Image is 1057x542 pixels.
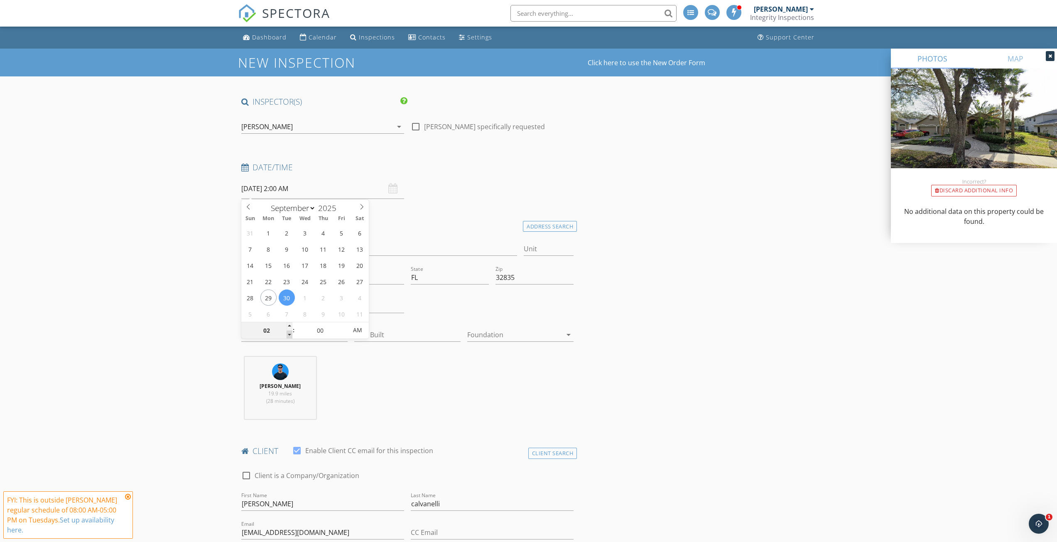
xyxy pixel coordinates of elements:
[277,216,296,221] span: Tue
[266,397,294,405] span: (28 minutes)
[242,289,258,306] span: September 28, 2025
[297,306,313,322] span: October 8, 2025
[260,273,277,289] span: September 22, 2025
[394,122,404,132] i: arrow_drop_down
[510,5,677,22] input: Search everything...
[564,330,574,340] i: arrow_drop_down
[528,448,577,459] div: Client Search
[260,257,277,273] span: September 15, 2025
[297,225,313,241] span: September 3, 2025
[260,289,277,306] span: September 29, 2025
[242,306,258,322] span: October 5, 2025
[238,4,256,22] img: The Best Home Inspection Software - Spectora
[242,273,258,289] span: September 21, 2025
[238,11,330,29] a: SPECTORA
[241,216,260,221] span: Sun
[292,322,295,338] span: :
[352,273,368,289] span: September 27, 2025
[754,30,818,45] a: Support Center
[315,225,331,241] span: September 4, 2025
[334,289,350,306] span: October 3, 2025
[279,225,295,241] span: September 2, 2025
[891,178,1057,185] div: Incorrect?
[272,363,289,380] img: profile_pic.png
[315,289,331,306] span: October 2, 2025
[242,225,258,241] span: August 31, 2025
[334,273,350,289] span: September 26, 2025
[750,13,814,22] div: Integrity Inspections
[241,179,404,199] input: Select date
[279,306,295,322] span: October 7, 2025
[255,471,359,480] label: Client is a Company/Organization
[279,257,295,273] span: September 16, 2025
[305,446,433,455] label: Enable Client CC email for this inspection
[1029,514,1049,534] iframe: Intercom live chat
[242,257,258,273] span: September 14, 2025
[352,289,368,306] span: October 4, 2025
[467,33,492,41] div: Settings
[352,257,368,273] span: September 20, 2025
[352,225,368,241] span: September 6, 2025
[332,216,351,221] span: Fri
[279,289,295,306] span: September 30, 2025
[347,30,398,45] a: Inspections
[260,383,301,390] strong: [PERSON_NAME]
[7,515,114,535] a: Set up availability here.
[405,30,449,45] a: Contacts
[242,241,258,257] span: September 7, 2025
[297,30,340,45] a: Calendar
[240,30,290,45] a: Dashboard
[252,33,287,41] div: Dashboard
[262,4,330,22] span: SPECTORA
[418,33,446,41] div: Contacts
[351,216,369,221] span: Sat
[359,33,395,41] div: Inspections
[296,216,314,221] span: Wed
[931,185,1017,196] div: Discard Additional info
[334,225,350,241] span: September 5, 2025
[260,225,277,241] span: September 1, 2025
[241,162,574,173] h4: Date/Time
[523,221,577,232] div: Address Search
[297,273,313,289] span: September 24, 2025
[314,216,332,221] span: Thu
[315,257,331,273] span: September 18, 2025
[241,446,574,456] h4: client
[1046,514,1052,520] span: 1
[238,55,422,70] h1: New Inspection
[456,30,495,45] a: Settings
[901,206,1047,226] p: No additional data on this property could be found.
[346,322,369,338] span: Click to toggle
[297,257,313,273] span: September 17, 2025
[259,216,277,221] span: Mon
[241,123,293,130] div: [PERSON_NAME]
[241,219,574,230] h4: Location
[315,241,331,257] span: September 11, 2025
[297,289,313,306] span: October 1, 2025
[891,69,1057,188] img: streetview
[974,49,1057,69] a: MAP
[424,123,545,131] label: [PERSON_NAME] specifically requested
[315,273,331,289] span: September 25, 2025
[260,306,277,322] span: October 6, 2025
[309,33,337,41] div: Calendar
[279,273,295,289] span: September 23, 2025
[352,306,368,322] span: October 11, 2025
[766,33,814,41] div: Support Center
[279,241,295,257] span: September 9, 2025
[334,257,350,273] span: September 19, 2025
[297,241,313,257] span: September 10, 2025
[588,59,705,66] a: Click here to use the New Order Form
[316,203,343,213] input: Year
[334,306,350,322] span: October 10, 2025
[891,49,974,69] a: PHOTOS
[352,241,368,257] span: September 13, 2025
[754,5,808,13] div: [PERSON_NAME]
[334,241,350,257] span: September 12, 2025
[7,495,123,535] div: FYI: This is outside [PERSON_NAME] regular schedule of 08:00 AM-05:00 PM on Tuesdays.
[268,390,292,397] span: 19.9 miles
[315,306,331,322] span: October 9, 2025
[260,241,277,257] span: September 8, 2025
[241,96,407,107] h4: INSPECTOR(S)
